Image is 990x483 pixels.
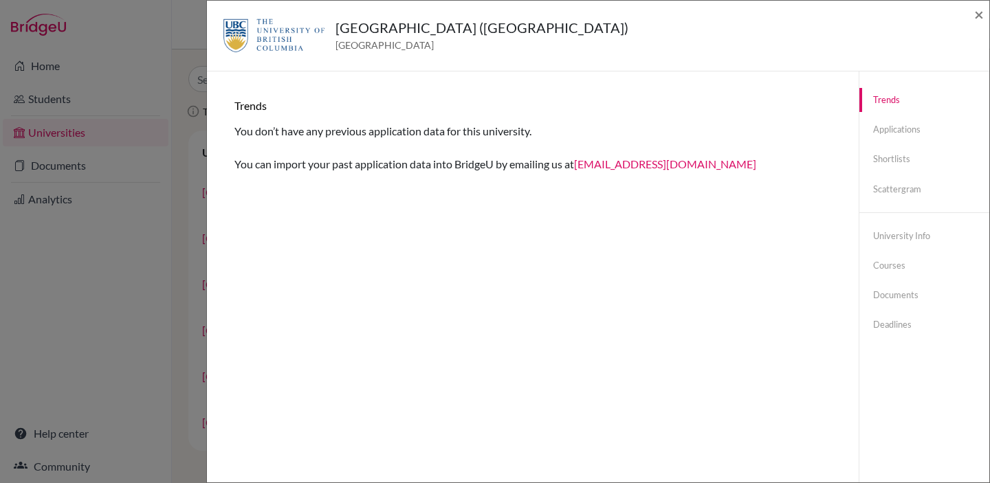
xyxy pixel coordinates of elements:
a: Shortlists [859,147,989,171]
p: You don’t have any previous application data for this university. [234,123,831,139]
button: Close [974,6,984,23]
a: Deadlines [859,313,989,337]
span: × [974,4,984,24]
p: You can import your past application data into BridgeU by emailing us at [234,156,831,172]
h6: Trends [234,99,831,112]
a: University info [859,224,989,248]
a: Documents [859,283,989,307]
a: Courses [859,254,989,278]
a: Trends [859,88,989,112]
h5: [GEOGRAPHIC_DATA] ([GEOGRAPHIC_DATA]) [335,17,628,38]
a: Applications [859,117,989,142]
img: ca_ubc_2qsoq9s0.png [223,17,324,54]
a: [EMAIL_ADDRESS][DOMAIN_NAME] [574,157,756,170]
span: [GEOGRAPHIC_DATA] [335,38,628,52]
a: Scattergram [859,177,989,201]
